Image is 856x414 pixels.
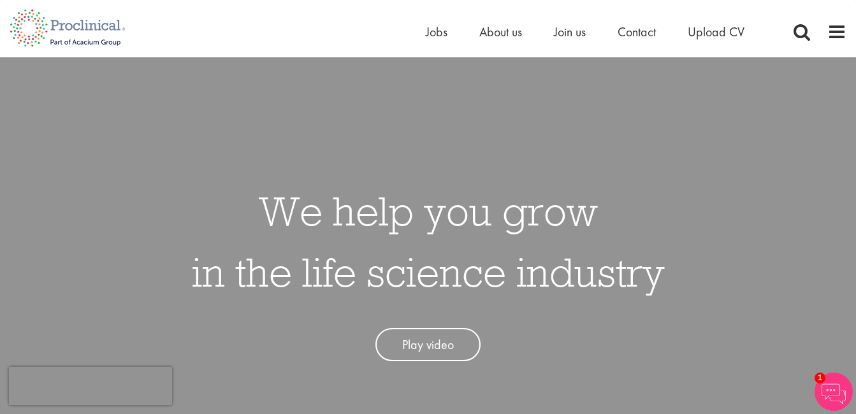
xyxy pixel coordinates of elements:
[688,24,744,40] a: Upload CV
[554,24,586,40] a: Join us
[375,328,481,362] a: Play video
[815,373,825,383] span: 1
[479,24,522,40] a: About us
[815,373,853,411] img: Chatbot
[192,180,665,303] h1: We help you grow in the life science industry
[426,24,447,40] a: Jobs
[618,24,656,40] a: Contact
